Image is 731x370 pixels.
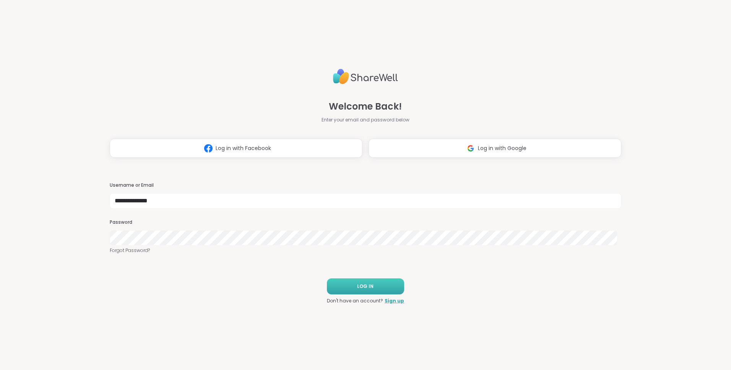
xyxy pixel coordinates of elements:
[357,283,374,290] span: LOG IN
[385,297,404,304] a: Sign up
[333,66,398,87] img: ShareWell Logo
[327,278,404,294] button: LOG IN
[478,144,526,152] span: Log in with Google
[463,141,478,155] img: ShareWell Logomark
[329,100,402,113] span: Welcome Back!
[216,144,271,152] span: Log in with Facebook
[322,116,409,123] span: Enter your email and password below
[327,297,383,304] span: Don't have an account?
[110,139,362,158] button: Log in with Facebook
[110,219,621,226] h3: Password
[110,182,621,189] h3: Username or Email
[110,247,621,254] a: Forgot Password?
[201,141,216,155] img: ShareWell Logomark
[369,139,621,158] button: Log in with Google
